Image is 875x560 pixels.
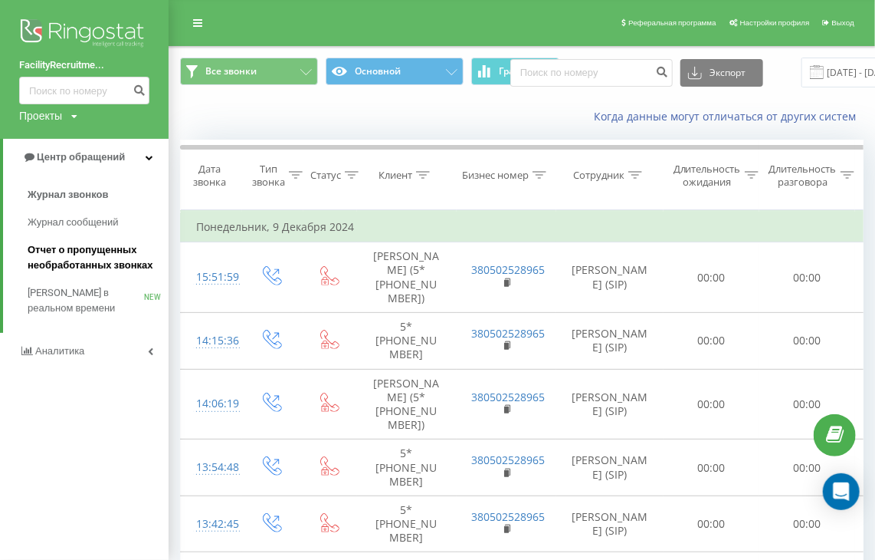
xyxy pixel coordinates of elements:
td: 00:00 [759,496,855,552]
div: Бизнес номер [462,169,529,182]
a: 380502528965 [472,262,546,277]
div: Клиент [379,169,412,182]
td: 00:00 [759,440,855,496]
div: Длительность ожидания [673,163,741,189]
span: Отчет о пропущенных необработанных звонках [28,242,161,273]
a: Журнал сообщений [28,209,169,236]
td: 00:00 [759,242,855,313]
div: 14:15:36 [196,326,227,356]
td: 5*[PHONE_NUMBER] [357,440,457,496]
button: Основной [326,58,464,85]
td: 00:00 [664,242,759,313]
td: 00:00 [759,313,855,370]
div: Длительность разговора [769,163,837,189]
div: 14:06:19 [196,389,227,419]
div: Проекты [19,108,62,124]
td: 00:00 [664,313,759,370]
div: Тип звонка [252,163,285,189]
span: Журнал звонков [28,187,108,203]
td: [PERSON_NAME] (5*[PHONE_NUMBER]) [357,369,457,440]
td: [PERSON_NAME] (SIP) [556,313,664,370]
td: [PERSON_NAME] (SIP) [556,242,664,313]
img: Ringostat logo [19,15,149,54]
div: Статус [310,169,341,182]
span: Центр обращений [37,151,125,163]
span: Выход [832,18,854,27]
td: 5*[PHONE_NUMBER] [357,496,457,552]
div: 13:42:45 [196,509,227,539]
a: [PERSON_NAME] в реальном времениNEW [28,279,169,322]
a: Центр обращений [3,139,169,176]
div: Open Intercom Messenger [823,473,860,510]
div: Сотрудник [573,169,624,182]
span: Аналитика [35,345,84,357]
input: Поиск по номеру [19,77,149,104]
a: Журнал звонков [28,181,169,209]
a: Отчет о пропущенных необработанных звонках [28,236,169,279]
td: 00:00 [759,369,855,440]
a: 380502528965 [472,453,546,467]
div: Дата звонка [181,163,238,189]
td: [PERSON_NAME] (5*[PHONE_NUMBER]) [357,242,457,313]
input: Поиск по номеру [510,59,673,87]
button: Экспорт [680,59,763,87]
button: Все звонки [180,58,318,85]
a: FacilityRecruitme... [19,58,149,73]
a: 380502528965 [472,326,546,341]
span: Настройки профиля [740,18,810,27]
div: 13:54:48 [196,453,227,483]
span: График [500,66,533,77]
td: 00:00 [664,496,759,552]
span: Реферальная программа [628,18,716,27]
a: 380502528965 [472,509,546,524]
div: 15:51:59 [196,262,227,292]
td: [PERSON_NAME] (SIP) [556,369,664,440]
span: Все звонки [205,65,257,77]
a: Когда данные могут отличаться от других систем [594,109,864,124]
span: Журнал сообщений [28,215,118,230]
td: 5*[PHONE_NUMBER] [357,313,457,370]
span: [PERSON_NAME] в реальном времени [28,285,144,316]
td: 00:00 [664,440,759,496]
td: [PERSON_NAME] (SIP) [556,496,664,552]
button: График [471,58,559,85]
td: [PERSON_NAME] (SIP) [556,440,664,496]
td: 00:00 [664,369,759,440]
a: 380502528965 [472,390,546,404]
